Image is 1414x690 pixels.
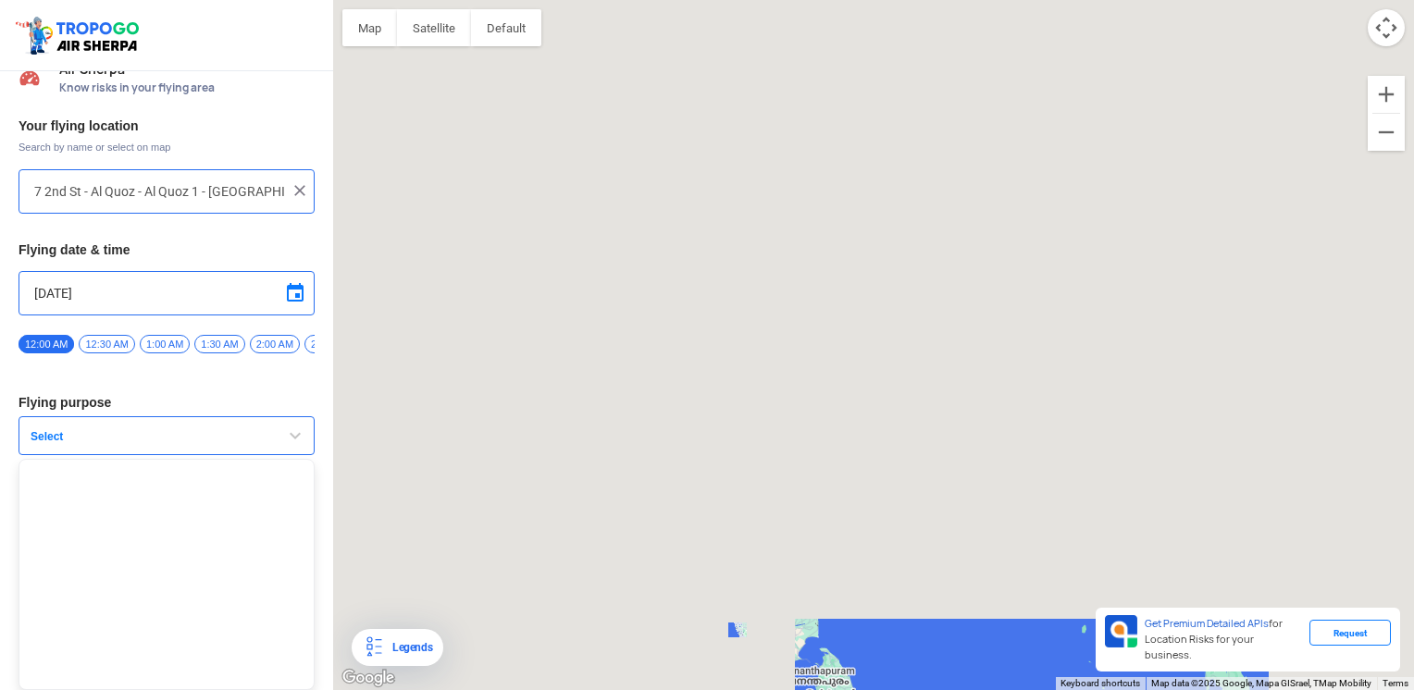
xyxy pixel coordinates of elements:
[338,666,399,690] a: Open this area in Google Maps (opens a new window)
[385,636,432,659] div: Legends
[1309,620,1391,646] div: Request
[19,67,41,89] img: Risk Scores
[250,335,300,353] span: 2:00 AM
[342,9,397,46] button: Show street map
[1383,678,1408,688] a: Terms
[1060,677,1140,690] button: Keyboard shortcuts
[59,80,315,95] span: Know risks in your flying area
[1368,9,1405,46] button: Map camera controls
[19,396,315,409] h3: Flying purpose
[14,14,145,56] img: ic_tgdronemaps.svg
[338,666,399,690] img: Google
[1151,678,1371,688] span: Map data ©2025 Google, Mapa GISrael, TMap Mobility
[19,459,315,690] ul: Select
[19,335,74,353] span: 12:00 AM
[19,140,315,154] span: Search by name or select on map
[1145,617,1269,630] span: Get Premium Detailed APIs
[140,335,190,353] span: 1:00 AM
[291,181,309,200] img: ic_close.png
[304,335,354,353] span: 2:30 AM
[19,416,315,455] button: Select
[194,335,244,353] span: 1:30 AM
[1105,615,1137,647] img: Premium APIs
[363,636,385,659] img: Legends
[23,429,254,444] span: Select
[34,282,299,304] input: Select Date
[1368,76,1405,113] button: Zoom in
[19,243,315,256] h3: Flying date & time
[19,119,315,132] h3: Your flying location
[1137,615,1309,664] div: for Location Risks for your business.
[79,335,134,353] span: 12:30 AM
[1368,114,1405,151] button: Zoom out
[59,62,315,77] span: Air Sherpa
[397,9,471,46] button: Show satellite imagery
[34,180,285,203] input: Search your flying location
